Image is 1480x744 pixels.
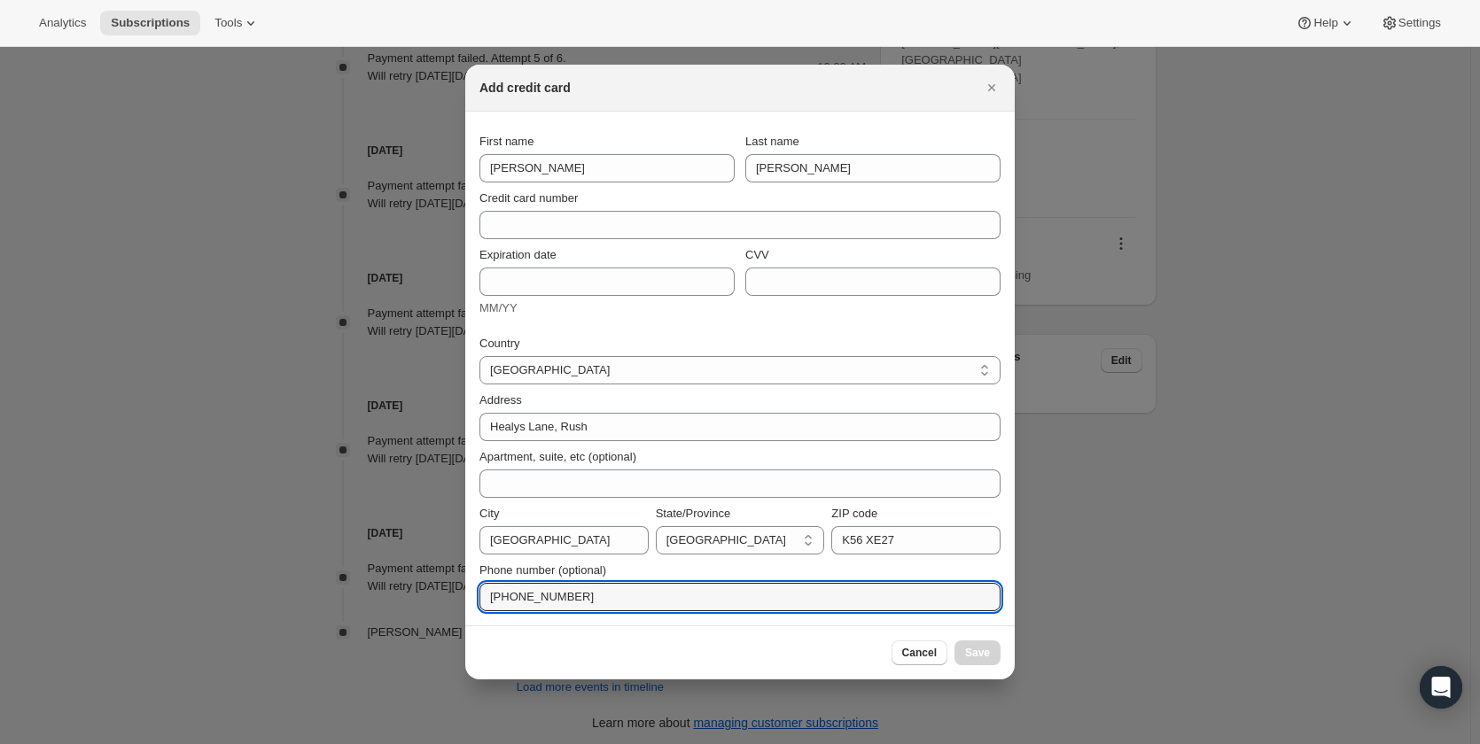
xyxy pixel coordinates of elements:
[656,507,731,520] span: State/Province
[979,75,1004,100] button: Close
[28,11,97,35] button: Analytics
[479,301,518,314] span: MM/YY
[214,16,242,30] span: Tools
[100,11,200,35] button: Subscriptions
[39,16,86,30] span: Analytics
[1313,16,1337,30] span: Help
[111,16,190,30] span: Subscriptions
[745,248,769,261] span: CVV
[479,135,534,148] span: First name
[479,450,636,463] span: Apartment, suite, etc (optional)
[892,640,947,665] button: Cancel
[479,79,571,97] h2: Add credit card
[831,507,877,520] span: ZIP code
[479,248,557,261] span: Expiration date
[479,337,520,350] span: Country
[479,563,606,577] span: Phone number (optional)
[745,135,799,148] span: Last name
[1285,11,1366,35] button: Help
[479,507,499,520] span: City
[479,191,578,205] span: Credit card number
[204,11,270,35] button: Tools
[479,393,522,407] span: Address
[902,646,937,660] span: Cancel
[1370,11,1452,35] button: Settings
[1398,16,1441,30] span: Settings
[1420,666,1462,709] div: Open Intercom Messenger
